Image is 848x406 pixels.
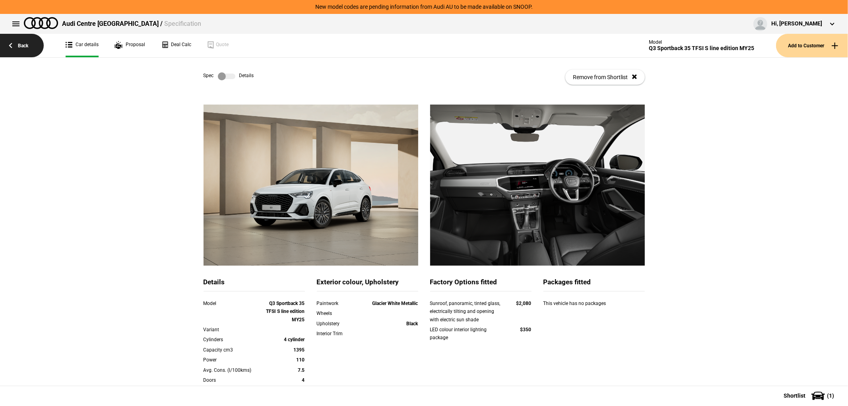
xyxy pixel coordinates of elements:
div: Capacity cm3 [204,346,264,354]
strong: Black [407,321,418,326]
a: Proposal [114,34,145,57]
a: Car details [66,34,99,57]
div: Variant [204,326,264,334]
strong: 4 cylinder [284,337,305,342]
div: Avg. Cons. (l/100kms) [204,366,264,374]
img: audi.png [24,17,58,29]
strong: $2,080 [516,301,532,306]
div: Paintwork [317,299,357,307]
div: Model [649,39,754,45]
div: Doors [204,376,264,384]
div: Factory Options fitted [430,278,532,291]
div: Packages fitted [543,278,645,291]
strong: 4 [302,377,305,383]
div: Model [204,299,264,307]
div: Details [204,278,305,291]
div: This vehicle has no packages [543,299,645,315]
button: Remove from Shortlist [565,70,645,85]
div: Audi Centre [GEOGRAPHIC_DATA] / [62,19,201,28]
div: Cylinders [204,336,264,344]
div: Upholstery [317,320,357,328]
div: Hi, [PERSON_NAME] [771,20,822,28]
a: Deal Calc [161,34,191,57]
span: Specification [164,20,201,27]
div: Wheels [317,309,357,317]
div: Spec Details [204,72,254,80]
div: Exterior colour, Upholstery [317,278,418,291]
button: Add to Customer [776,34,848,57]
div: Q3 Sportback 35 TFSI S line edition MY25 [649,45,754,52]
div: Power [204,356,264,364]
div: Sunroof, panoramic, tinted glass, electrically tilting and opening with electric sun shade [430,299,501,324]
strong: Glacier White Metallic [373,301,418,306]
button: Shortlist(1) [772,386,848,406]
span: ( 1 ) [827,393,834,398]
strong: 7.5 [298,367,305,373]
strong: Q3 Sportback 35 TFSI S line edition MY25 [266,301,305,322]
strong: 1395 [294,347,305,353]
div: LED colour interior lighting package [430,326,501,342]
strong: 110 [297,357,305,363]
span: Shortlist [784,393,805,398]
div: Interior Trim [317,330,357,338]
strong: $350 [520,327,532,332]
